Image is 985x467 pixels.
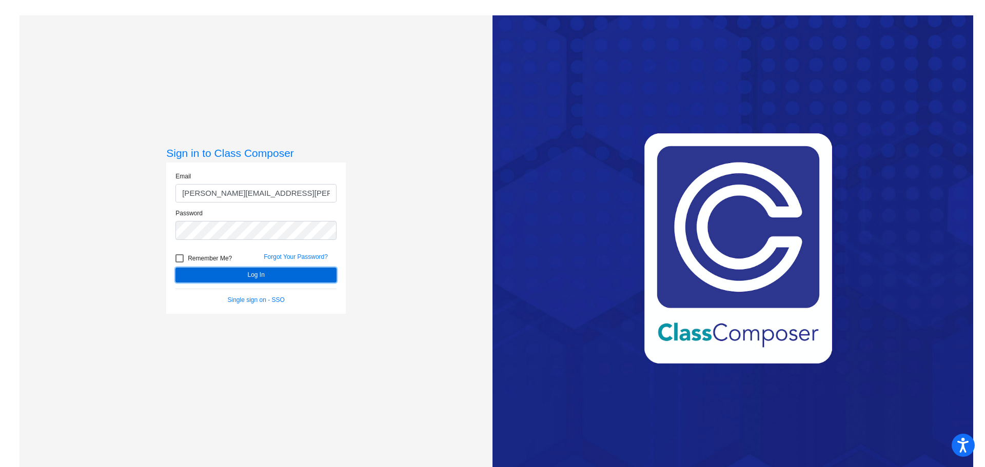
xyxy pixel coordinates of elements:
[264,253,328,260] a: Forgot Your Password?
[175,172,191,181] label: Email
[175,268,337,282] button: Log In
[175,209,203,218] label: Password
[166,147,346,159] h3: Sign in to Class Composer
[188,252,232,265] span: Remember Me?
[228,296,285,303] a: Single sign on - SSO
